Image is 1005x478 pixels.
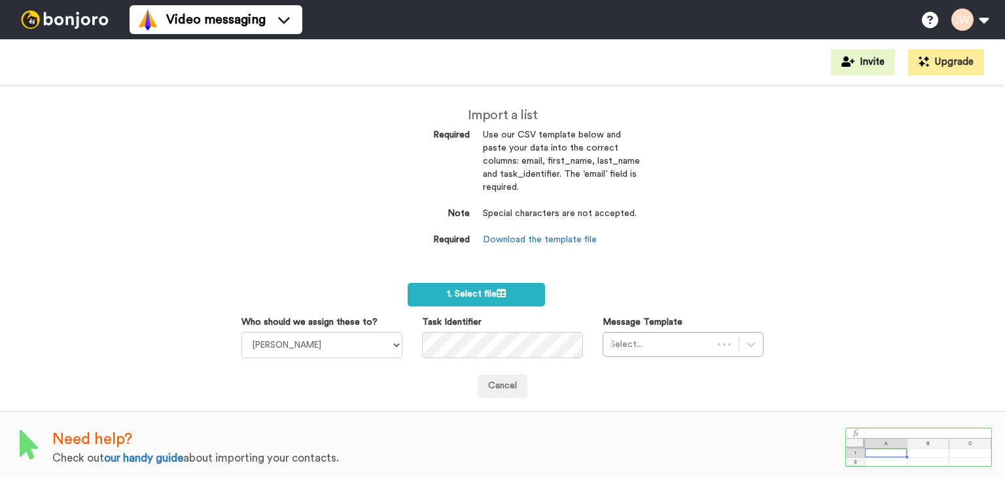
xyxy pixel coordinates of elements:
span: 1. Select file [447,289,506,299]
span: Video messaging [166,10,266,29]
a: Download the template file [483,235,597,244]
dt: Required [365,129,470,142]
h2: Import a list [365,108,640,122]
img: bj-logo-header-white.svg [16,10,114,29]
div: Need help? [52,428,845,450]
dd: Use our CSV template below and paste your data into the correct columns: email, first_name, last_... [483,129,640,208]
a: Cancel [478,375,527,398]
label: Who should we assign these to? [241,316,378,329]
dt: Note [365,208,470,221]
label: Message Template [603,316,682,329]
dt: Required [365,234,470,247]
button: Upgrade [908,49,984,75]
div: Check out about importing your contacts. [52,450,845,466]
button: Invite [831,49,895,75]
img: vm-color.svg [137,9,158,30]
a: our handy guide [104,452,183,464]
dd: Special characters are not accepted. [483,208,640,234]
label: Task Identifier [422,316,482,329]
